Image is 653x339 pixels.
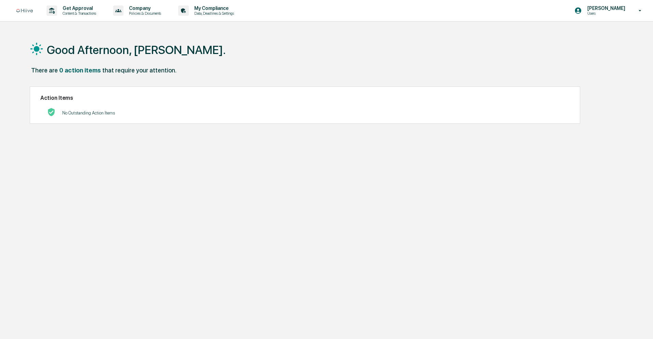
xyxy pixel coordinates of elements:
div: There are [31,67,58,74]
p: Data, Deadlines & Settings [189,11,237,16]
p: No Outstanding Action Items [62,110,115,116]
div: that require your attention. [102,67,177,74]
img: logo [16,9,33,13]
p: Users [582,11,629,16]
p: My Compliance [189,5,237,11]
p: Policies & Documents [123,11,165,16]
p: Company [123,5,165,11]
h2: Action Items [40,95,569,101]
div: 0 action items [59,67,101,74]
img: No Actions logo [47,108,55,116]
p: [PERSON_NAME] [582,5,629,11]
h1: Good Afternoon, [PERSON_NAME]. [47,43,226,57]
p: Get Approval [57,5,100,11]
p: Content & Transactions [57,11,100,16]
